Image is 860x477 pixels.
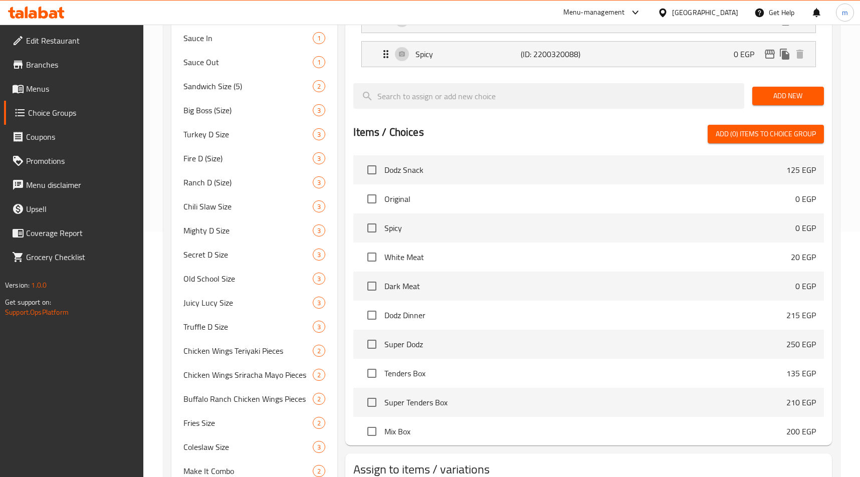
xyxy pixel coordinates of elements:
div: [GEOGRAPHIC_DATA] [672,7,738,18]
div: Choices [313,441,325,453]
span: Select choice [361,392,382,413]
div: Old School Size3 [171,267,337,291]
p: 0 EGP [795,280,816,292]
span: Super Dodz [384,338,786,350]
span: Get support on: [5,296,51,309]
span: Select choice [361,421,382,442]
span: Buffalo Ranch Chicken Wings Pieces [183,393,313,405]
div: Choices [313,321,325,333]
span: Tenders Box [384,367,786,379]
span: Ranch D (Size) [183,176,313,188]
a: Upsell [4,197,144,221]
span: 3 [313,322,325,332]
div: Ranch D (Size)3 [171,170,337,194]
span: Coupons [26,131,136,143]
span: 3 [313,442,325,452]
span: 3 [313,226,325,235]
span: Sandwich Size (5) [183,80,313,92]
button: delete [792,47,807,62]
span: Version: [5,279,30,292]
p: 0 EGP [734,14,762,26]
span: Menus [26,83,136,95]
span: Fire D (Size) [183,152,313,164]
p: 250 EGP [786,338,816,350]
div: Choices [313,152,325,164]
div: Choices [313,297,325,309]
div: Choices [313,56,325,68]
div: Choices [313,273,325,285]
span: 3 [313,202,325,211]
span: Dodz Snack [384,164,786,176]
div: Choices [313,224,325,236]
span: Coverage Report [26,227,136,239]
a: Menu disclaimer [4,173,144,197]
span: Turkey D Size [183,128,313,140]
span: 2 [313,370,325,380]
div: Choices [313,417,325,429]
a: Support.OpsPlatform [5,306,69,319]
p: 135 EGP [786,367,816,379]
a: Promotions [4,149,144,173]
span: Sauce In [183,32,313,44]
div: Truffle D Size3 [171,315,337,339]
a: Edit Restaurant [4,29,144,53]
span: Upsell [26,203,136,215]
span: m [842,7,848,18]
button: edit [762,47,777,62]
span: Sauce Out [183,56,313,68]
a: Menus [4,77,144,101]
span: Select choice [361,217,382,238]
p: 125 EGP [786,164,816,176]
div: Choices [313,32,325,44]
div: Chicken Wings Sriracha Mayo Pieces2 [171,363,337,387]
span: 1.0.0 [31,279,47,292]
p: 215 EGP [786,309,816,321]
div: Choices [313,176,325,188]
span: Branches [26,59,136,71]
span: Select choice [361,247,382,268]
span: 2 [313,394,325,404]
a: Coupons [4,125,144,149]
span: Dodz Dinner [384,309,786,321]
span: Spicy [384,222,795,234]
div: Coleslaw Size3 [171,435,337,459]
div: Expand [362,42,815,67]
span: 2 [313,466,325,476]
p: 0 EGP [734,48,762,60]
span: Select choice [361,276,382,297]
span: Select choice [361,305,382,326]
p: 0 EGP [795,193,816,205]
div: Sauce Out1 [171,50,337,74]
div: Choices [313,128,325,140]
button: Add New [752,87,824,105]
span: Chicken Wings Teriyaki Pieces [183,345,313,357]
button: Add (0) items to choice group [708,125,824,143]
span: Make It Combo [183,465,313,477]
span: Big Boss (Size) [183,104,313,116]
span: Super Tenders Box [384,396,786,408]
div: Choices [313,249,325,261]
a: Choice Groups [4,101,144,125]
span: 2 [313,418,325,428]
p: Spicy [415,48,521,60]
div: Choices [313,80,325,92]
span: Select choice [361,363,382,384]
div: Fire D (Size)3 [171,146,337,170]
p: 200 EGP [786,425,816,437]
span: 3 [313,106,325,115]
a: Grocery Checklist [4,245,144,269]
p: Original [415,14,521,26]
span: 3 [313,154,325,163]
li: Expand [353,37,823,71]
div: Secret D Size3 [171,243,337,267]
div: Juicy Lucy Size3 [171,291,337,315]
a: Coverage Report [4,221,144,245]
div: Buffalo Ranch Chicken Wings Pieces2 [171,387,337,411]
div: Mighty D Size3 [171,218,337,243]
span: Old School Size [183,273,313,285]
span: Mighty D Size [183,224,313,236]
span: White Meat [384,251,790,263]
div: Choices [313,369,325,381]
span: Add (0) items to choice group [716,128,816,140]
div: Fries Size2 [171,411,337,435]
